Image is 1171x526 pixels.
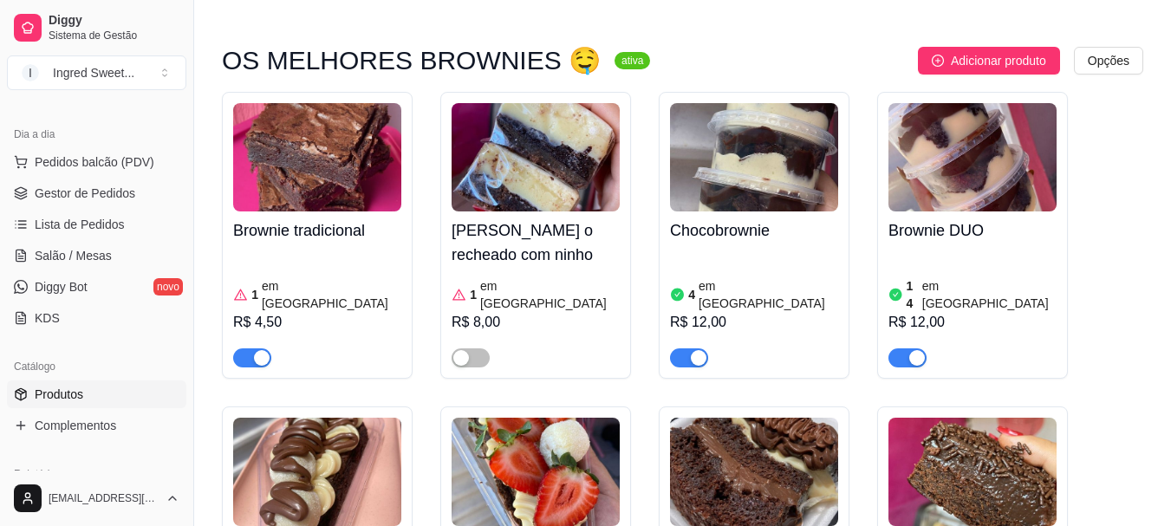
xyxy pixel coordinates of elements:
button: Select a team [7,55,186,90]
span: Complementos [35,417,116,434]
img: product-image [452,103,620,211]
div: R$ 12,00 [888,312,1057,333]
h4: [PERSON_NAME] o recheado com ninho [452,218,620,267]
article: 4 [688,286,695,303]
article: 14 [907,277,919,312]
img: product-image [888,418,1057,526]
span: Pedidos balcão (PDV) [35,153,154,171]
img: product-image [452,418,620,526]
span: Lista de Pedidos [35,216,125,233]
article: em [GEOGRAPHIC_DATA] [922,277,1057,312]
article: 1 [251,286,258,303]
span: Opções [1088,51,1129,70]
span: KDS [35,309,60,327]
div: R$ 4,50 [233,312,401,333]
div: R$ 8,00 [452,312,620,333]
div: Catálogo [7,353,186,380]
span: I [22,64,39,81]
a: DiggySistema de Gestão [7,7,186,49]
span: Produtos [35,386,83,403]
button: Pedidos balcão (PDV) [7,148,186,176]
span: Adicionar produto [951,51,1046,70]
span: Sistema de Gestão [49,29,179,42]
div: Ingred Sweet ... [53,64,134,81]
article: em [GEOGRAPHIC_DATA] [262,277,401,312]
span: Salão / Mesas [35,247,112,264]
img: product-image [670,418,838,526]
div: R$ 12,00 [670,312,838,333]
sup: ativa [615,52,650,69]
article: 1 [470,286,477,303]
span: plus-circle [932,55,944,67]
a: Gestor de Pedidos [7,179,186,207]
a: KDS [7,304,186,332]
a: Diggy Botnovo [7,273,186,301]
span: Diggy [49,13,179,29]
article: em [GEOGRAPHIC_DATA] [480,277,620,312]
button: Opções [1074,47,1143,75]
a: Lista de Pedidos [7,211,186,238]
span: Relatórios [14,467,61,481]
img: product-image [233,103,401,211]
a: Complementos [7,412,186,439]
img: product-image [888,103,1057,211]
h4: Brownie DUO [888,218,1057,243]
h3: OS MELHORES BROWNIES 🤤 [222,50,601,71]
span: [EMAIL_ADDRESS][DOMAIN_NAME] [49,491,159,505]
article: em [GEOGRAPHIC_DATA] [699,277,838,312]
span: Diggy Bot [35,278,88,295]
img: product-image [233,418,401,526]
button: Adicionar produto [918,47,1060,75]
img: product-image [670,103,838,211]
a: Salão / Mesas [7,242,186,269]
button: [EMAIL_ADDRESS][DOMAIN_NAME] [7,477,186,519]
h4: Chocobrownie [670,218,838,243]
span: Gestor de Pedidos [35,185,135,202]
h4: Brownie tradicional [233,218,401,243]
div: Dia a dia [7,120,186,148]
a: Produtos [7,380,186,408]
